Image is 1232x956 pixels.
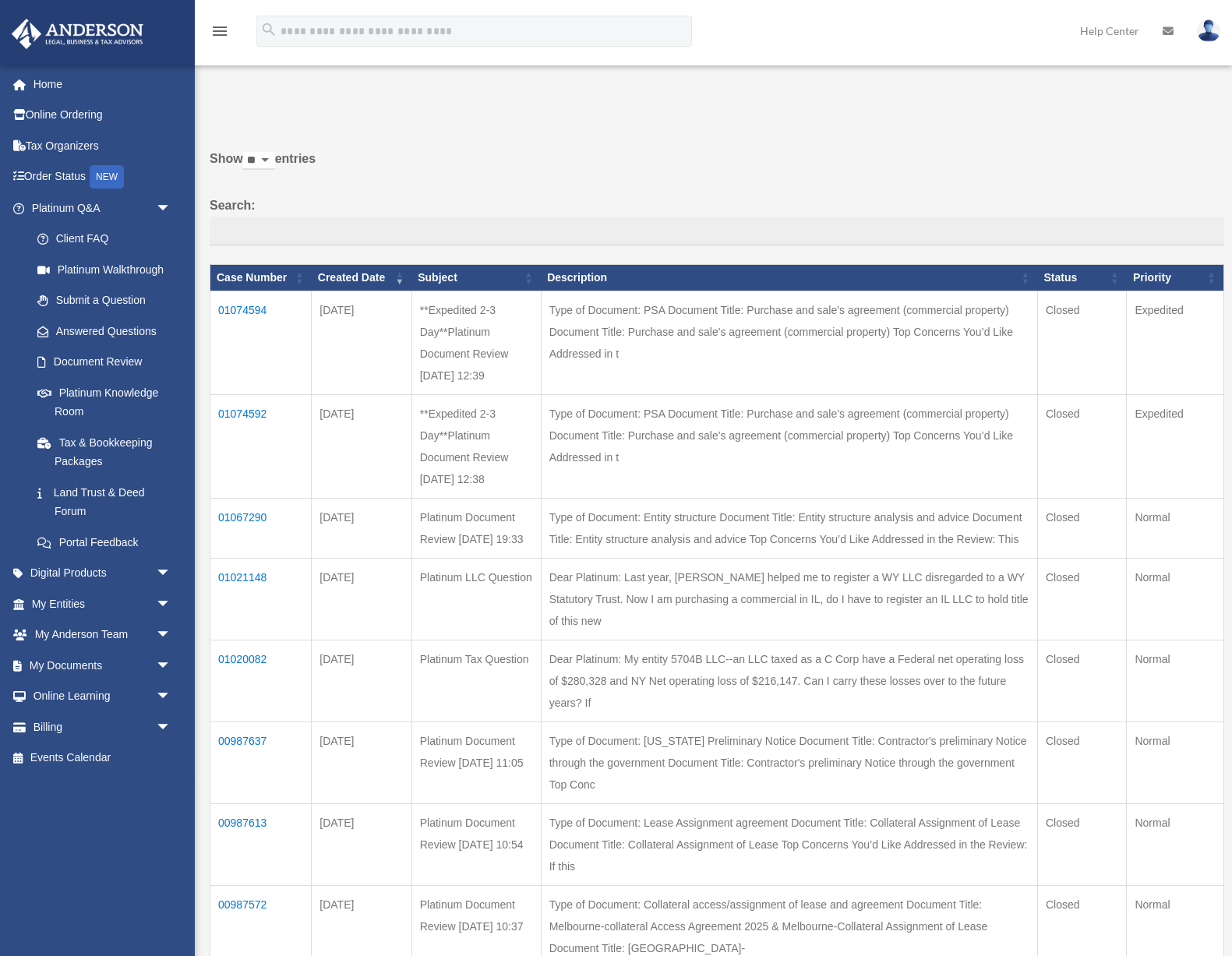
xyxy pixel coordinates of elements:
[210,722,312,804] td: 00987637
[1127,265,1224,291] th: Priority: activate to sort column ascending
[210,265,312,291] th: Case Number: activate to sort column ascending
[312,395,411,499] td: [DATE]
[156,619,187,651] span: arrow_drop_down
[1037,640,1127,722] td: Closed
[1197,19,1220,42] img: User Pic
[312,265,411,291] th: Created Date: activate to sort column ascending
[1037,395,1127,499] td: Closed
[210,559,312,640] td: 01021148
[156,711,187,743] span: arrow_drop_down
[11,681,195,712] a: Online Learningarrow_drop_down
[411,640,541,722] td: Platinum Tax Question
[156,588,187,620] span: arrow_drop_down
[312,499,411,559] td: [DATE]
[541,804,1037,886] td: Type of Document: Lease Assignment agreement Document Title: Collateral Assignment of Lease Docum...
[1127,804,1224,886] td: Normal
[210,640,312,722] td: 01020082
[210,804,312,886] td: 00987613
[210,499,312,559] td: 01067290
[210,195,1224,246] label: Search:
[22,477,187,527] a: Land Trust & Deed Forum
[312,559,411,640] td: [DATE]
[11,588,195,619] a: My Entitiesarrow_drop_down
[11,650,195,681] a: My Documentsarrow_drop_down
[411,499,541,559] td: Platinum Document Review [DATE] 19:33
[1037,559,1127,640] td: Closed
[156,681,187,713] span: arrow_drop_down
[1127,291,1224,395] td: Expedited
[22,254,187,285] a: Platinum Walkthrough
[210,22,229,41] i: menu
[22,316,179,347] a: Answered Questions
[411,291,541,395] td: **Expedited 2-3 Day**Platinum Document Review [DATE] 12:39
[243,152,275,170] select: Showentries
[541,559,1037,640] td: Dear Platinum: Last year, [PERSON_NAME] helped me to register a WY LLC disregarded to a WY Statut...
[541,499,1037,559] td: Type of Document: Entity structure Document Title: Entity structure analysis and advice Document ...
[541,291,1037,395] td: Type of Document: PSA Document Title: Purchase and sale's agreement (commercial property) Documen...
[210,291,312,395] td: 01074594
[541,395,1037,499] td: Type of Document: PSA Document Title: Purchase and sale's agreement (commercial property) Documen...
[22,527,187,558] a: Portal Feedback
[411,265,541,291] th: Subject: activate to sort column ascending
[1037,291,1127,395] td: Closed
[260,21,277,38] i: search
[1037,499,1127,559] td: Closed
[312,804,411,886] td: [DATE]
[541,640,1037,722] td: Dear Platinum: My entity 5704B LLC--an LLC taxed as a C Corp have a Federal net operating loss of...
[11,130,195,161] a: Tax Organizers
[22,224,187,255] a: Client FAQ
[11,558,195,589] a: Digital Productsarrow_drop_down
[1037,722,1127,804] td: Closed
[312,291,411,395] td: [DATE]
[1037,804,1127,886] td: Closed
[210,395,312,499] td: 01074592
[156,558,187,590] span: arrow_drop_down
[22,377,187,427] a: Platinum Knowledge Room
[541,722,1037,804] td: Type of Document: [US_STATE] Preliminary Notice Document Title: Contractor's preliminary Notice t...
[411,804,541,886] td: Platinum Document Review [DATE] 10:54
[411,559,541,640] td: Platinum LLC Question
[11,619,195,651] a: My Anderson Teamarrow_drop_down
[11,743,195,774] a: Events Calendar
[11,100,195,131] a: Online Ordering
[312,640,411,722] td: [DATE]
[156,192,187,224] span: arrow_drop_down
[90,165,124,189] div: NEW
[11,711,195,743] a: Billingarrow_drop_down
[541,265,1037,291] th: Description: activate to sort column ascending
[1127,722,1224,804] td: Normal
[1127,395,1224,499] td: Expedited
[210,27,229,41] a: menu
[22,285,187,316] a: Submit a Question
[11,192,187,224] a: Platinum Q&Aarrow_drop_down
[11,69,195,100] a: Home
[1037,265,1127,291] th: Status: activate to sort column ascending
[22,347,187,378] a: Document Review
[1127,499,1224,559] td: Normal
[411,395,541,499] td: **Expedited 2-3 Day**Platinum Document Review [DATE] 12:38
[11,161,195,193] a: Order StatusNEW
[22,427,187,477] a: Tax & Bookkeeping Packages
[1127,640,1224,722] td: Normal
[411,722,541,804] td: Platinum Document Review [DATE] 11:05
[210,217,1224,246] input: Search:
[1127,559,1224,640] td: Normal
[210,148,1224,185] label: Show entries
[156,650,187,682] span: arrow_drop_down
[7,19,148,49] img: Anderson Advisors Platinum Portal
[312,722,411,804] td: [DATE]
